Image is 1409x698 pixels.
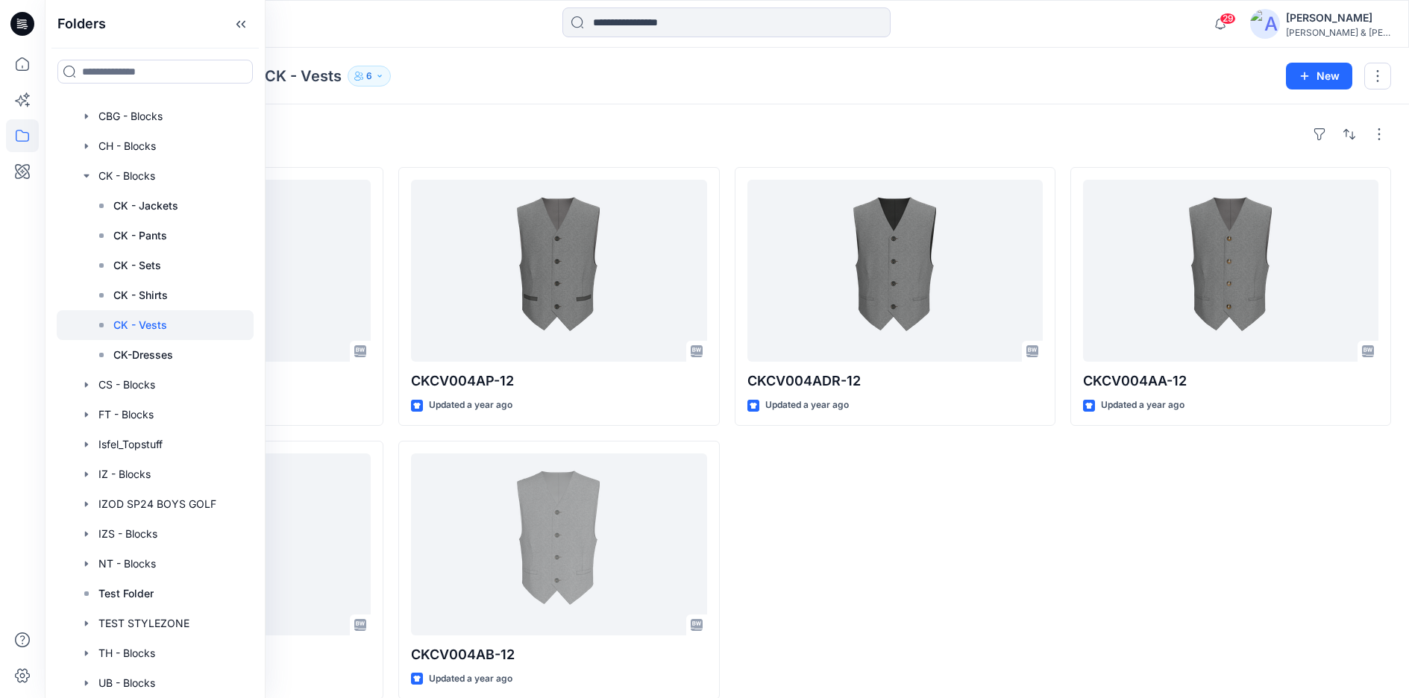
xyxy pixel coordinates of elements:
[765,397,849,413] p: Updated a year ago
[98,585,154,603] p: Test Folder
[1286,27,1390,38] div: [PERSON_NAME] & [PERSON_NAME]
[113,197,178,215] p: CK - Jackets
[1220,13,1236,25] span: 29
[429,397,512,413] p: Updated a year ago
[366,68,372,84] p: 6
[429,671,512,687] p: Updated a year ago
[411,453,706,635] a: CKCV004AB-12
[113,227,167,245] p: CK - Pants
[1250,9,1280,39] img: avatar
[411,371,706,392] p: CKCV004AP-12
[1083,371,1378,392] p: CKCV004AA-12
[747,180,1043,362] a: CKCV004ADR-12
[1286,9,1390,27] div: [PERSON_NAME]
[1083,180,1378,362] a: CKCV004AA-12
[113,316,167,334] p: CK - Vests
[1101,397,1184,413] p: Updated a year ago
[348,66,391,87] button: 6
[411,180,706,362] a: CKCV004AP-12
[113,257,161,274] p: CK - Sets
[265,66,342,87] p: CK - Vests
[411,644,706,665] p: CKCV004AB-12
[113,286,168,304] p: CK - Shirts
[113,346,173,364] p: CK-Dresses
[747,371,1043,392] p: CKCV004ADR-12
[1286,63,1352,89] button: New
